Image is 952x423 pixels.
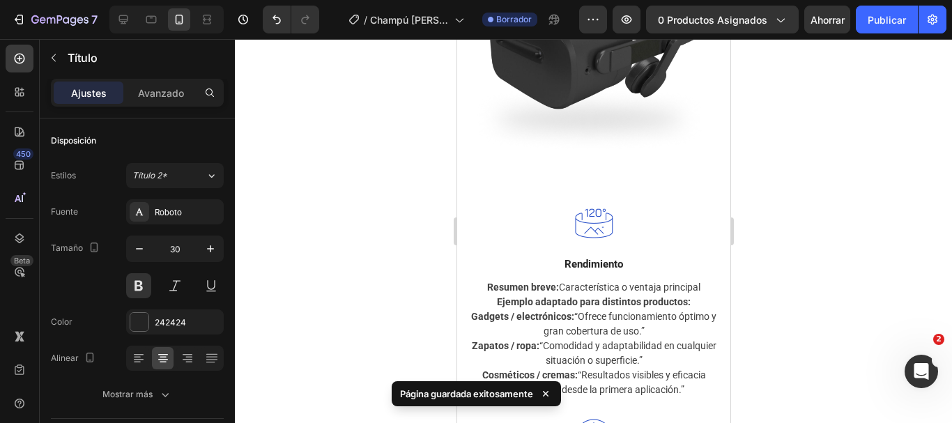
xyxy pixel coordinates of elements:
[936,334,942,344] font: 2
[457,39,730,423] iframe: Área de diseño
[91,13,98,26] font: 7
[132,170,167,180] font: Título 2*
[102,389,153,399] font: Mostrar más
[16,149,31,159] font: 450
[68,51,98,65] font: Título
[14,256,30,266] font: Beta
[6,6,104,33] button: 7
[646,6,799,33] button: 0 productos asignados
[856,6,918,33] button: Publicar
[364,14,367,26] font: /
[868,14,906,26] font: Publicar
[51,316,72,327] font: Color
[138,87,184,99] font: Avanzado
[370,14,448,55] font: Champú [PERSON_NAME] + Tratamiento Capilar
[51,353,79,363] font: Alinear
[811,14,845,26] font: Ahorrar
[126,163,224,188] button: Título 2*
[51,243,83,253] font: Tamaño
[905,355,938,388] iframe: Chat en vivo de Intercom
[51,382,224,407] button: Mostrar más
[496,14,532,24] font: Borrador
[155,317,186,328] font: 242424
[263,6,319,33] div: Deshacer/Rehacer
[51,206,78,217] font: Fuente
[68,49,218,66] p: Título
[400,388,533,399] font: Página guardada exitosamente
[51,170,76,180] font: Estilos
[155,208,182,217] font: Roboto
[658,14,767,26] font: 0 productos asignados
[804,6,850,33] button: Ahorrar
[51,135,96,146] font: Disposición
[71,87,107,99] font: Ajustes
